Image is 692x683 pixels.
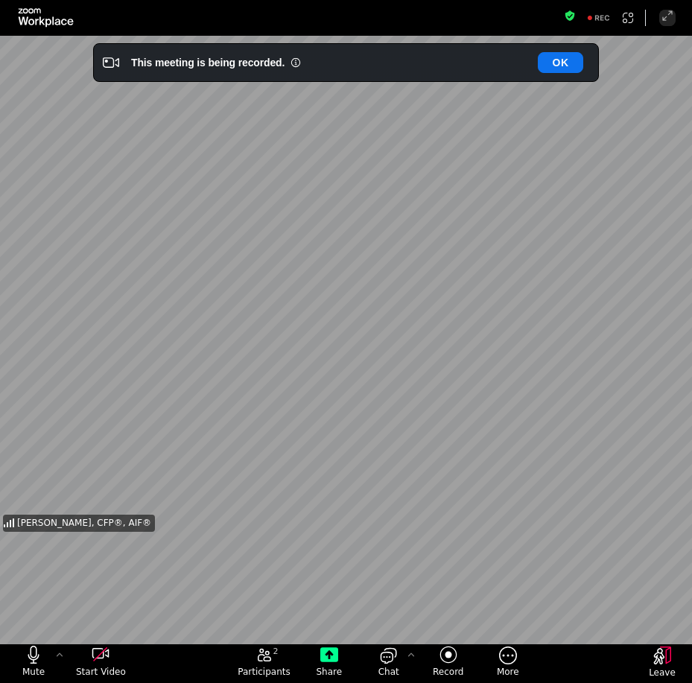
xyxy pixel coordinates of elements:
button: Enter Full Screen [659,10,676,26]
button: Record [419,646,478,682]
span: Leave [649,667,676,679]
span: Share [316,666,342,678]
button: More meeting control [478,646,538,682]
div: Recording to cloud [581,10,617,26]
span: Record [433,666,463,678]
button: start my video [67,646,134,682]
div: This meeting is being recorded. [131,55,285,70]
span: 2 [273,646,279,658]
span: [PERSON_NAME], CFP®, AIF® [17,517,151,530]
span: More [497,666,519,678]
button: Apps Accessing Content in This Meeting [620,10,636,26]
button: open the chat panel [359,646,419,682]
button: Leave [632,647,692,682]
button: OK [538,52,583,73]
button: Chat Settings [404,646,419,665]
button: Meeting information [564,10,576,26]
span: Mute [22,666,45,678]
button: open the participants list pane,[2] particpants [229,646,299,682]
button: More audio controls [52,646,67,665]
span: Chat [378,666,399,678]
span: Participants [238,666,291,678]
span: Start Video [76,666,126,678]
i: Information Small [291,57,301,68]
i: Video Recording [103,54,119,71]
button: Share [299,646,359,682]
